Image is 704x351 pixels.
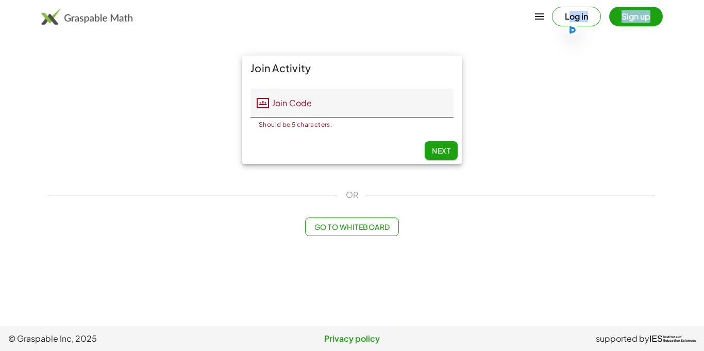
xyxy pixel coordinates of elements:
[649,334,663,344] span: IES
[242,56,462,80] div: Join Activity
[663,336,696,343] span: Institute of Education Sciences
[346,189,358,201] span: OR
[432,146,450,155] span: Next
[596,332,649,345] span: supported by
[8,332,238,345] span: © Graspable Inc, 2025
[305,218,398,236] button: Go to Whiteboard
[314,222,390,231] span: Go to Whiteboard
[609,7,663,26] button: Sign up
[552,7,601,26] button: Log in
[259,122,431,128] div: Should be 5 characters.
[649,332,696,345] a: IESInstitute ofEducation Sciences
[425,141,458,160] button: Next
[238,332,467,345] a: Privacy policy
